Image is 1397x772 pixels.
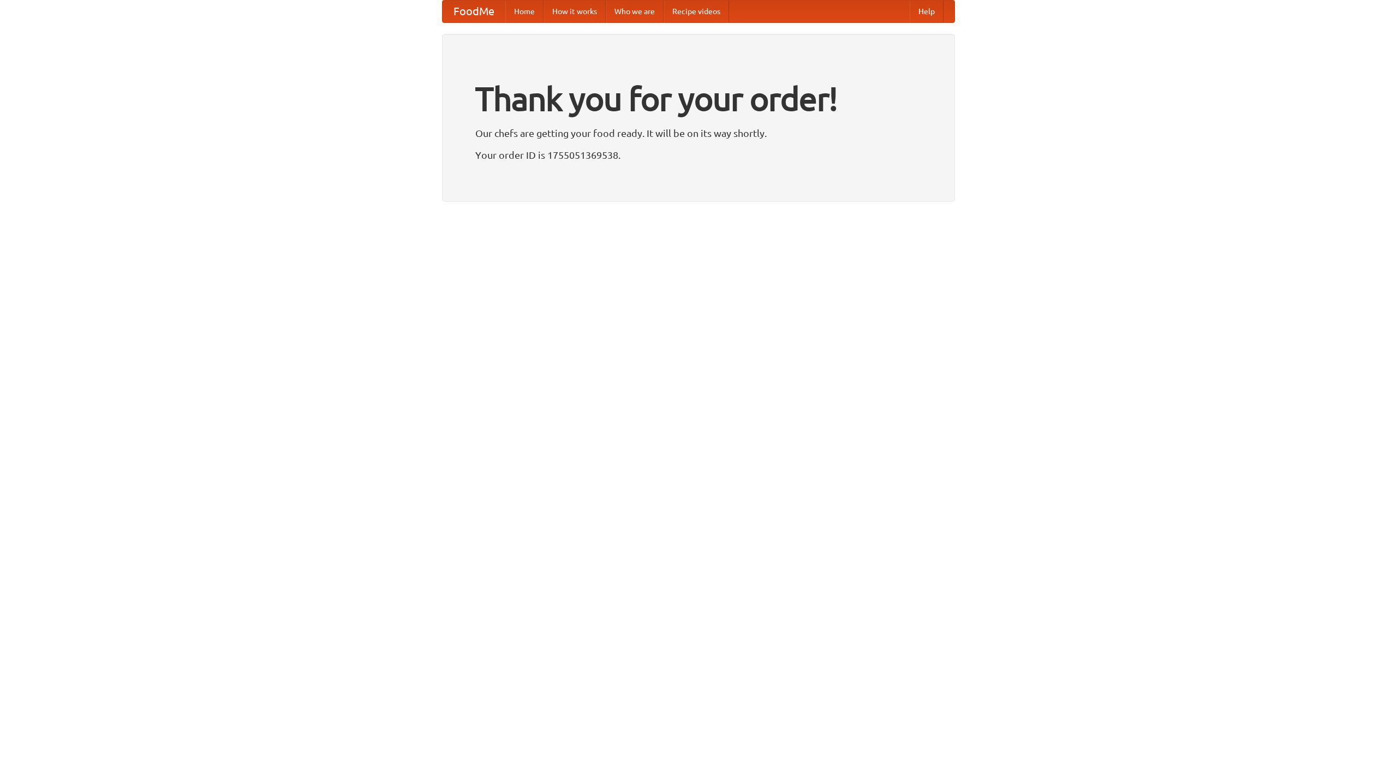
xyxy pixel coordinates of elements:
h1: Thank you for your order! [475,73,922,125]
a: Help [910,1,944,22]
a: Who we are [606,1,664,22]
a: Recipe videos [664,1,729,22]
p: Your order ID is 1755051369538. [475,147,922,163]
a: Home [505,1,544,22]
a: FoodMe [443,1,505,22]
p: Our chefs are getting your food ready. It will be on its way shortly. [475,125,922,141]
a: How it works [544,1,606,22]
